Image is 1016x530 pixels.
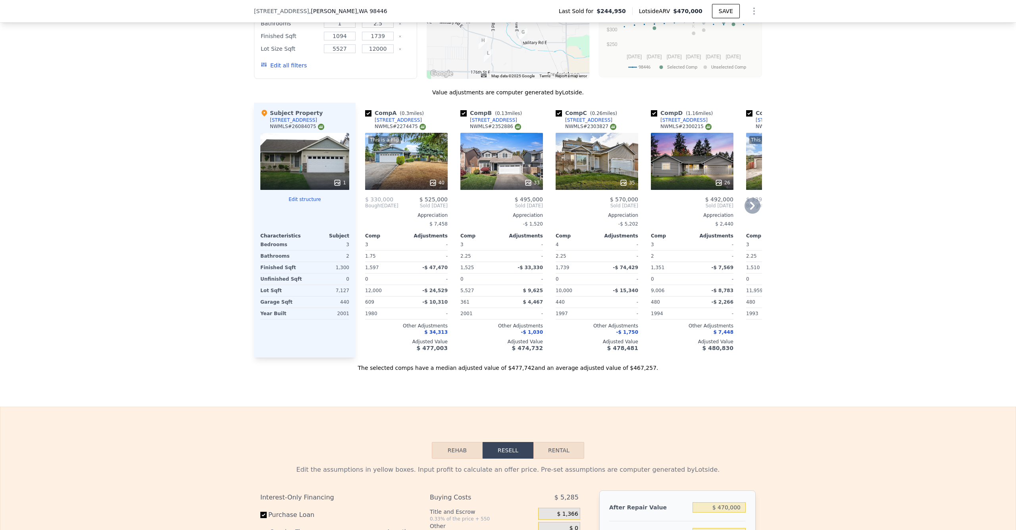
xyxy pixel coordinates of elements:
span: Map data ©2025 Google [491,74,535,78]
button: Edit structure [260,196,349,203]
span: -$ 47,470 [422,265,448,270]
span: 1,739 [556,265,569,270]
div: Interest-Only Financing [260,490,411,505]
span: , WA 98446 [357,8,387,14]
div: 7,127 [306,285,349,296]
button: Clear [398,22,402,25]
span: $ 4,467 [523,299,543,305]
div: [STREET_ADDRESS] [660,117,708,123]
text: [DATE] [667,54,682,59]
div: Comp [365,233,406,239]
div: 0.33% of the price + 550 [430,516,535,522]
div: Adjustments [502,233,543,239]
span: 10,000 [556,288,572,293]
div: NWMLS # 2303827 [565,123,616,130]
div: Finished Sqft [260,262,303,273]
div: - [694,239,733,250]
span: $ 7,458 [429,221,448,227]
span: 480 [651,299,660,305]
div: 3 [306,239,349,250]
a: [STREET_ADDRESS] [746,117,803,123]
div: Comp [651,233,692,239]
div: NWMLS # 2301948 [756,123,807,130]
div: 440 [306,297,349,308]
text: E [653,19,656,23]
div: Finished Sqft [261,31,319,42]
div: Comp B [460,109,525,117]
span: $ 478,481 [607,345,638,351]
div: Other Adjustments [556,323,638,329]
div: [STREET_ADDRESS] [270,117,317,123]
span: 0 [556,276,559,282]
div: Adjustments [692,233,733,239]
span: , [PERSON_NAME] [309,7,387,15]
div: - [598,251,638,262]
span: 1,510 [746,265,760,270]
a: [STREET_ADDRESS] [460,117,517,123]
span: Sold [DATE] [398,203,448,209]
span: -$ 10,310 [422,299,448,305]
span: $ 7,448 [714,329,733,335]
a: Open this area in Google Maps (opens a new window) [429,69,455,79]
span: 0.13 [497,111,508,116]
span: -$ 24,529 [422,288,448,293]
div: Other Adjustments [651,323,733,329]
div: 2 [306,251,349,262]
div: Comp A [365,109,427,117]
text: $300 [607,27,618,33]
div: [STREET_ADDRESS] [375,117,422,123]
span: ( miles) [587,111,620,116]
div: 2001 [460,308,500,319]
span: 9,006 [651,288,664,293]
div: - [503,308,543,319]
span: $ 5,285 [554,490,579,505]
div: Characteristics [260,233,305,239]
a: [STREET_ADDRESS] [556,117,612,123]
div: 0 [306,274,349,285]
div: - [408,251,448,262]
span: -$ 5,202 [618,221,638,227]
span: -$ 7,569 [712,265,733,270]
text: [DATE] [647,54,662,59]
span: [STREET_ADDRESS] [254,7,309,15]
button: Rental [533,442,584,459]
div: Adjusted Value [460,339,543,345]
span: 1,597 [365,265,379,270]
div: Adjusted Value [746,339,829,345]
span: $ 495,000 [515,196,543,203]
span: $ 9,625 [523,288,543,293]
div: Lot Sqft [260,285,303,296]
div: [STREET_ADDRESS] [565,117,612,123]
span: $ 480,830 [702,345,733,351]
text: Selected Comp [667,65,697,70]
div: After Repair Value [609,500,689,515]
button: Clear [398,48,402,51]
span: $ 525,000 [419,196,448,203]
span: $470,000 [673,8,702,14]
div: Unfinished Sqft [260,274,303,285]
text: Unselected Comp [711,65,746,70]
div: - [694,251,733,262]
img: Google [429,69,455,79]
div: Bathrooms [261,18,319,29]
div: 33 [524,179,540,187]
div: 35 [620,179,635,187]
span: Sold [DATE] [460,203,543,209]
button: Rehab [432,442,483,459]
span: 11,959 [746,288,763,293]
span: 3 [460,242,464,247]
div: Year Built [260,308,303,319]
span: -$ 1,030 [521,329,543,335]
img: NWMLS Logo [705,124,712,130]
text: K [692,24,695,29]
div: Other [430,522,535,530]
a: Terms [539,74,550,78]
div: Lot Size Sqft [261,43,319,54]
button: Edit all filters [261,61,307,69]
span: 0 [365,276,368,282]
div: 1 [333,179,346,187]
span: ( miles) [492,111,525,116]
div: - [598,297,638,308]
span: $ 492,000 [705,196,733,203]
span: -$ 1,520 [523,221,543,227]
